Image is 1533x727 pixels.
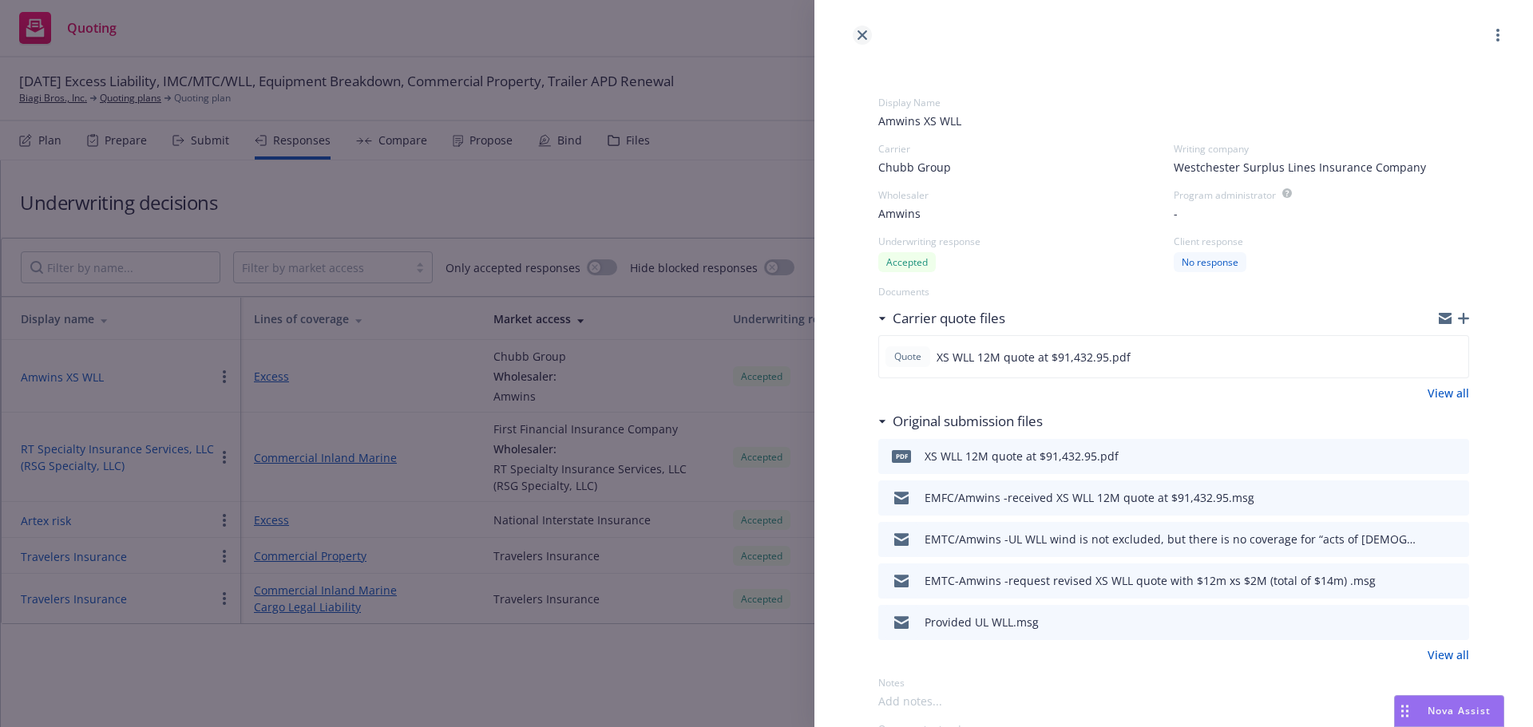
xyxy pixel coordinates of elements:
[892,350,924,364] span: Quote
[1428,646,1469,663] a: View all
[878,159,951,176] span: Chubb Group
[925,614,1039,630] div: Provided UL WLL.msg
[1423,488,1436,508] button: download file
[1395,696,1415,726] div: Drag to move
[1174,252,1246,272] div: No response
[878,308,1005,329] div: Carrier quote files
[1174,142,1469,156] div: Writing company
[925,531,1416,547] div: EMTC/Amwins -UL WLL wind is not excluded, but there is no coverage for “acts of [DEMOGRAPHIC_DATA...
[853,26,872,45] a: close
[1174,205,1178,222] span: -
[893,308,1005,329] h3: Carrier quote files
[1422,347,1435,366] button: download file
[1174,235,1469,248] div: Client response
[925,489,1254,506] div: EMFC/Amwins -received XS WLL 12M quote at $91,432.95.msg
[878,411,1043,432] div: Original submission files
[878,285,1469,298] div: Documents
[1174,159,1426,176] span: Westchester Surplus Lines Insurance Company
[1423,613,1436,632] button: download file
[893,411,1043,432] h3: Original submission files
[1448,347,1462,366] button: preview file
[878,113,1469,129] span: Amwins XS WLL
[937,349,1131,365] span: XS WLL 12M quote at $91,432.95.pdf
[1423,571,1436,591] button: download file
[1448,488,1463,508] button: preview file
[1174,188,1276,202] div: Program administrator
[1448,447,1463,466] button: preview file
[1448,613,1463,632] button: preview file
[892,450,911,462] span: pdf
[1394,695,1504,727] button: Nova Assist
[1448,530,1463,549] button: preview file
[878,96,1469,109] div: Display Name
[878,142,1174,156] div: Carrier
[878,235,1174,248] div: Underwriting response
[1423,447,1436,466] button: download file
[925,448,1119,464] div: XS WLL 12M quote at $91,432.95.pdf
[1428,385,1469,401] a: View all
[878,205,921,222] span: Amwins
[925,572,1376,589] div: EMTC-Amwins -request revised XS WLL quote with $12m xs $2M (total of $14m) .msg
[878,188,1174,202] div: Wholesaler
[1423,530,1436,549] button: download file
[878,676,1469,689] div: Notes
[878,252,936,272] div: Accepted
[1448,571,1463,591] button: preview file
[1428,704,1491,717] span: Nova Assist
